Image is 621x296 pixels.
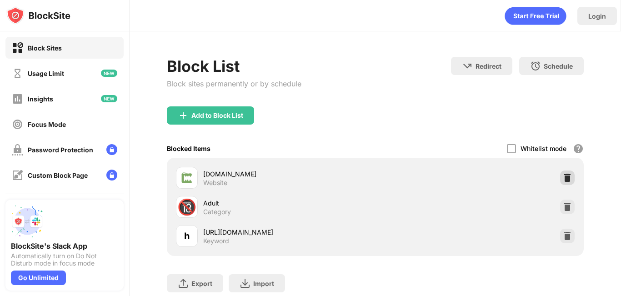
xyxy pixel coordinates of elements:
[167,145,210,152] div: Blocked Items
[191,280,212,287] div: Export
[12,144,23,156] img: password-protection-off.svg
[28,171,88,179] div: Custom Block Page
[203,169,376,179] div: [DOMAIN_NAME]
[11,252,118,267] div: Automatically turn on Do Not Disturb mode in focus mode
[101,95,117,102] img: new-icon.svg
[28,146,93,154] div: Password Protection
[12,170,23,181] img: customize-block-page-off.svg
[181,172,192,183] img: favicons
[476,62,501,70] div: Redirect
[11,241,118,251] div: BlockSite's Slack App
[203,208,231,216] div: Category
[253,280,274,287] div: Import
[521,145,566,152] div: Whitelist mode
[28,44,62,52] div: Block Sites
[588,12,606,20] div: Login
[28,95,53,103] div: Insights
[106,170,117,181] img: lock-menu.svg
[184,229,190,243] div: h
[12,42,23,54] img: block-on.svg
[203,179,227,187] div: Website
[6,6,70,25] img: logo-blocksite.svg
[106,144,117,155] img: lock-menu.svg
[167,57,301,75] div: Block List
[203,227,376,237] div: [URL][DOMAIN_NAME]
[191,112,243,119] div: Add to Block List
[12,68,23,79] img: time-usage-off.svg
[12,119,23,130] img: focus-off.svg
[203,198,376,208] div: Adult
[177,198,196,216] div: 🔞
[101,70,117,77] img: new-icon.svg
[167,79,301,88] div: Block sites permanently or by schedule
[544,62,573,70] div: Schedule
[12,93,23,105] img: insights-off.svg
[11,271,66,285] div: Go Unlimited
[28,120,66,128] div: Focus Mode
[203,237,229,245] div: Keyword
[505,7,566,25] div: animation
[28,70,64,77] div: Usage Limit
[11,205,44,238] img: push-slack.svg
